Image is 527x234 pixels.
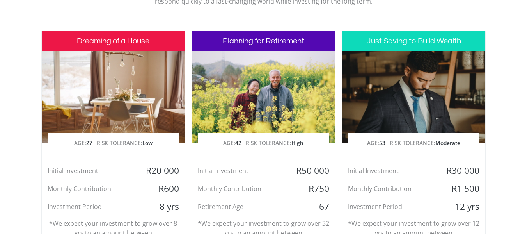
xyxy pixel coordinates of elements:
div: Initial Investment [342,165,438,177]
div: 67 [287,201,335,213]
h3: Dreaming of a House [42,31,185,51]
div: Initial Investment [42,165,137,177]
div: 12 yrs [438,201,485,213]
div: 8 yrs [137,201,185,213]
p: AGE: | RISK TOLERANCE: [198,133,329,153]
p: AGE: | RISK TOLERANCE: [48,133,179,153]
div: R30 000 [438,165,485,177]
div: Monthly Contribution [192,183,287,195]
div: R600 [137,183,185,195]
span: Moderate [435,139,460,146]
span: 27 [86,139,92,146]
div: Monthly Contribution [342,183,438,195]
div: R1 500 [438,183,485,195]
span: 42 [235,139,241,146]
div: Investment Period [42,201,137,213]
div: Investment Period [342,201,438,213]
div: Retirement Age [192,201,287,213]
div: Initial Investment [192,165,287,177]
div: Monthly Contribution [42,183,137,195]
h3: Planning for Retirement [192,31,335,51]
div: R20 000 [137,165,185,177]
span: High [291,139,303,146]
p: AGE: | RISK TOLERANCE: [348,133,479,153]
h3: Just Saving to Build Wealth [342,31,485,51]
div: R50 000 [287,165,335,177]
div: R750 [287,183,335,195]
span: 53 [379,139,385,146]
span: Low [142,139,153,146]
